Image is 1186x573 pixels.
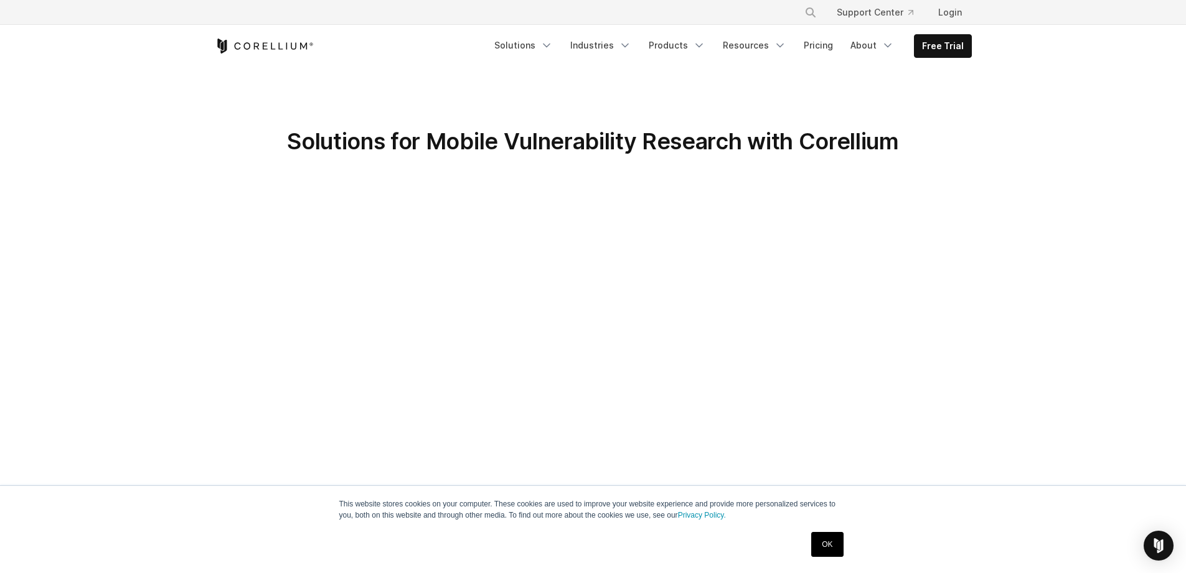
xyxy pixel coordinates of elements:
[928,1,972,24] a: Login
[487,34,972,58] div: Navigation Menu
[715,34,794,57] a: Resources
[487,34,560,57] a: Solutions
[339,498,847,521] p: This website stores cookies on your computer. These cookies are used to improve your website expe...
[915,35,971,57] a: Free Trial
[811,532,843,557] a: OK
[1144,531,1174,561] div: Open Intercom Messenger
[287,128,898,155] span: Solutions for Mobile Vulnerability Research with Corellium
[789,1,972,24] div: Navigation Menu
[796,34,840,57] a: Pricing
[799,1,822,24] button: Search
[843,34,901,57] a: About
[215,39,314,54] a: Corellium Home
[563,34,639,57] a: Industries
[827,1,923,24] a: Support Center
[678,511,726,519] a: Privacy Policy.
[641,34,713,57] a: Products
